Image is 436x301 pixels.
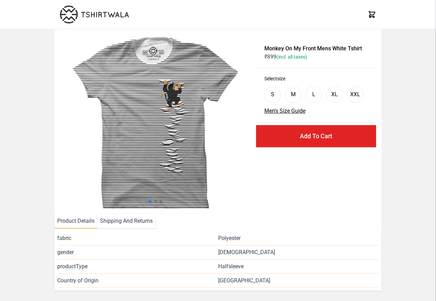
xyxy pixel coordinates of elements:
[54,214,97,228] li: Product Details
[57,248,218,257] span: gender
[264,53,307,60] span: ₹ 899
[350,90,360,99] div: XXL
[60,35,251,209] img: monkey-climbing.jpg
[218,262,244,271] span: Halfsleeve
[218,234,241,242] span: Polyester
[312,90,315,99] div: L
[264,107,305,115] button: Men's Size Guide
[57,277,218,285] span: Country of Origin
[256,125,376,147] button: Add To Cart
[218,277,379,285] span: [GEOGRAPHIC_DATA]
[60,6,129,23] img: TW-LOGO-400-104.png
[57,262,218,271] span: productType
[276,54,307,60] span: (incl. all taxes)
[57,234,218,242] span: fabric
[264,75,368,82] h3: Select size
[271,90,274,99] div: S
[291,90,296,99] div: M
[331,90,338,99] div: XL
[97,214,155,228] li: Shipping And Returns
[264,44,368,53] h1: Monkey On My Front Mens White Tshirt
[218,248,275,257] span: [DEMOGRAPHIC_DATA]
